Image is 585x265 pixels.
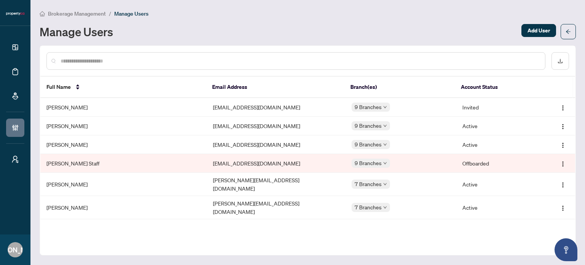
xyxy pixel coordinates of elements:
[355,180,382,188] span: 7 Branches
[456,173,539,196] td: Active
[383,182,387,186] span: down
[566,29,571,34] span: arrow-left
[383,206,387,209] span: down
[207,196,345,219] td: [PERSON_NAME][EMAIL_ADDRESS][DOMAIN_NAME]
[40,154,207,173] td: [PERSON_NAME] Staff
[455,77,538,98] th: Account Status
[557,138,569,151] button: Logo
[560,142,566,148] img: Logo
[6,11,24,16] img: logo
[207,117,345,135] td: [EMAIL_ADDRESS][DOMAIN_NAME]
[527,24,550,37] span: Add User
[109,9,111,18] li: /
[355,121,382,130] span: 9 Branches
[456,219,539,238] td: Active
[560,205,566,211] img: Logo
[557,120,569,132] button: Logo
[46,83,71,91] span: Full Name
[555,238,577,261] button: Open asap
[558,58,563,64] span: download
[40,135,207,154] td: [PERSON_NAME]
[344,77,455,98] th: Branch(es)
[40,26,113,38] h1: Manage Users
[206,77,344,98] th: Email Address
[48,10,106,17] span: Brokerage Management
[551,52,569,70] button: download
[207,219,345,238] td: [EMAIL_ADDRESS][DOMAIN_NAME]
[40,219,207,238] td: [PERSON_NAME]
[40,173,207,196] td: [PERSON_NAME]
[40,196,207,219] td: [PERSON_NAME]
[557,201,569,214] button: Logo
[40,11,45,16] span: home
[383,124,387,128] span: down
[355,203,382,212] span: 7 Branches
[456,98,539,117] td: Invited
[40,98,207,117] td: [PERSON_NAME]
[456,135,539,154] td: Active
[207,135,345,154] td: [EMAIL_ADDRESS][DOMAIN_NAME]
[207,173,345,196] td: [PERSON_NAME][EMAIL_ADDRESS][DOMAIN_NAME]
[521,24,556,37] button: Add User
[114,10,149,17] span: Manage Users
[560,161,566,167] img: Logo
[40,77,206,98] th: Full Name
[40,117,207,135] td: [PERSON_NAME]
[456,117,539,135] td: Active
[560,105,566,111] img: Logo
[383,105,387,109] span: down
[456,154,539,173] td: Offboarded
[383,143,387,146] span: down
[557,101,569,113] button: Logo
[560,124,566,130] img: Logo
[557,157,569,169] button: Logo
[355,140,382,149] span: 9 Branches
[456,196,539,219] td: Active
[355,103,382,111] span: 9 Branches
[207,98,345,117] td: [EMAIL_ADDRESS][DOMAIN_NAME]
[557,222,569,234] button: Logo
[560,182,566,188] img: Logo
[11,156,19,163] span: user-switch
[557,178,569,190] button: Logo
[207,154,345,173] td: [EMAIL_ADDRESS][DOMAIN_NAME]
[383,161,387,165] span: down
[355,159,382,167] span: 9 Branches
